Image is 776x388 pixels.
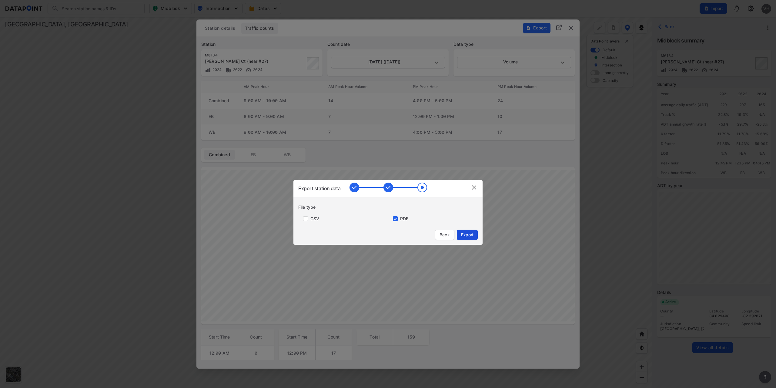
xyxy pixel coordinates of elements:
[310,216,319,222] label: CSV
[298,204,483,210] div: File type
[470,184,478,191] img: IvGo9hDFjq0U70AQfCTEoVEAFwAAAAASUVORK5CYII=
[400,216,408,222] label: PDF
[460,232,474,238] span: Export
[298,185,340,192] div: Export station data
[350,183,427,192] img: 1r8AAAAASUVORK5CYII=
[439,232,450,238] span: Back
